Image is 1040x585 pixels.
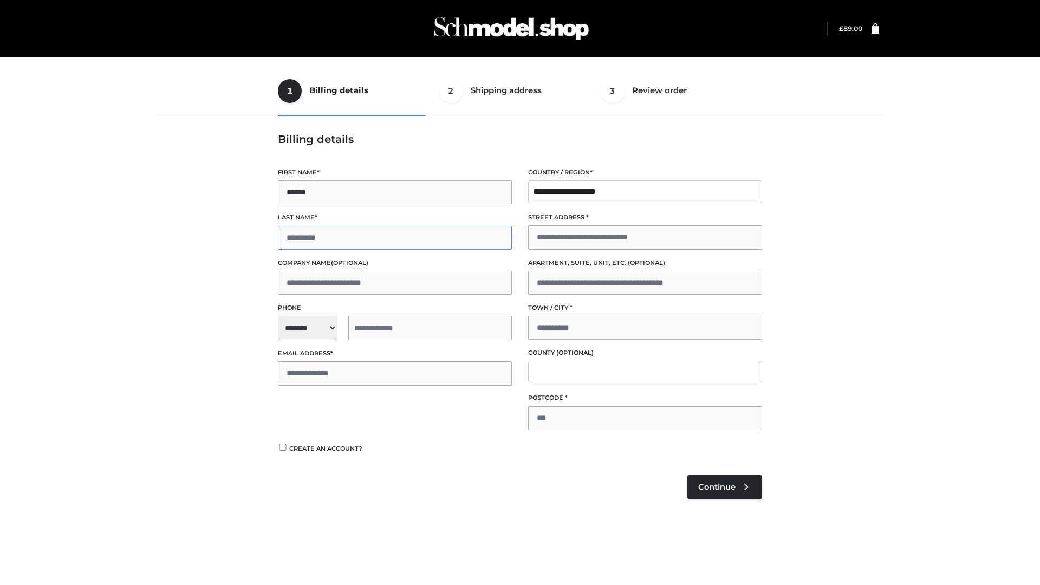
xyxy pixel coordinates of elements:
span: (optional) [331,259,368,266]
a: £89.00 [839,24,862,32]
label: Country / Region [528,167,762,178]
span: £ [839,24,843,32]
label: Postcode [528,393,762,403]
span: (optional) [556,349,594,356]
span: Continue [698,482,736,492]
img: Schmodel Admin 964 [430,7,593,50]
label: Email address [278,348,512,359]
input: Create an account? [278,444,288,451]
span: (optional) [628,259,665,266]
label: Apartment, suite, unit, etc. [528,258,762,268]
label: Town / City [528,303,762,313]
label: Last name [278,212,512,223]
label: Phone [278,303,512,313]
label: Company name [278,258,512,268]
label: County [528,348,762,358]
a: Continue [687,475,762,499]
h3: Billing details [278,133,762,146]
span: Create an account? [289,445,362,452]
bdi: 89.00 [839,24,862,32]
label: First name [278,167,512,178]
label: Street address [528,212,762,223]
